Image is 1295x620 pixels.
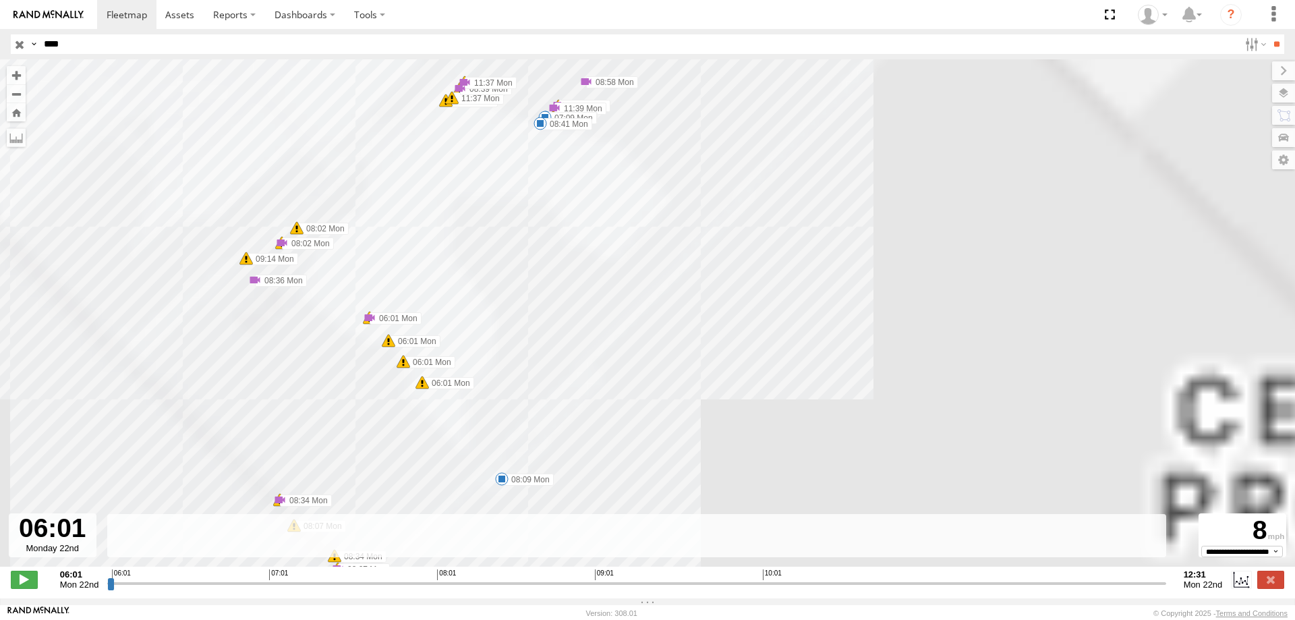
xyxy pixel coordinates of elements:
label: 08:02 Mon [282,237,334,250]
label: 08:07 Mon [338,563,390,575]
label: 07:09 Mon [545,112,597,124]
span: Mon 22nd Sep 2025 [1184,580,1223,590]
i: ? [1220,4,1242,26]
label: 08:34 Mon [335,551,386,563]
label: 08:02 Mon [297,223,349,235]
label: 08:58 Mon [586,76,638,88]
div: Version: 308.01 [586,609,637,617]
label: 06:59 Mon [558,100,610,112]
label: 06:01 Mon [422,377,474,389]
label: 08:39 Mon [460,83,512,95]
label: 11:37 Mon [465,77,517,89]
label: 08:09 Mon [502,474,554,486]
button: Zoom out [7,84,26,103]
div: 8 [1201,515,1284,546]
label: 11:39 Mon [554,103,606,115]
strong: 06:01 [60,569,99,580]
label: Map Settings [1272,150,1295,169]
div: MANUEL HERNANDEZ [1133,5,1172,25]
a: Terms and Conditions [1216,609,1288,617]
label: 09:14 Mon [246,253,298,265]
span: 06:01 [112,569,131,580]
span: 10:01 [763,569,782,580]
strong: 12:31 [1184,569,1223,580]
div: © Copyright 2025 - [1153,609,1288,617]
label: 06:01 Mon [370,312,422,325]
label: 06:01 Mon [388,335,440,347]
label: 08:39 Mon [446,95,498,107]
label: Search Query [28,34,39,54]
img: rand-logo.svg [13,10,84,20]
span: 08:01 [437,569,456,580]
label: Measure [7,128,26,147]
a: Visit our Website [7,607,69,620]
span: Mon 22nd Sep 2025 [60,580,99,590]
label: Close [1257,571,1284,588]
button: Zoom in [7,66,26,84]
label: 08:36 Mon [255,275,307,287]
span: 07:01 [269,569,288,580]
label: 11:37 Mon [452,92,504,105]
label: 08:41 Mon [540,118,592,130]
label: Play/Stop [11,571,38,588]
span: 09:01 [595,569,614,580]
label: 06:01 Mon [403,356,455,368]
button: Zoom Home [7,103,26,121]
label: Search Filter Options [1240,34,1269,54]
label: 08:34 Mon [280,495,332,507]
